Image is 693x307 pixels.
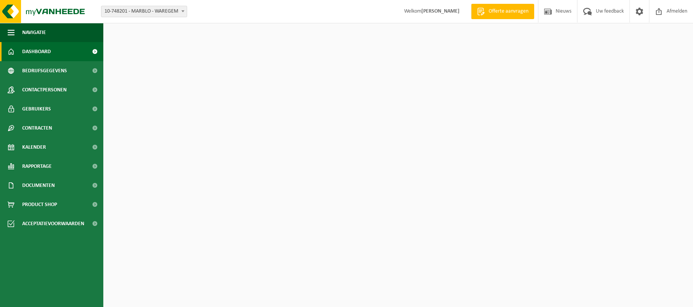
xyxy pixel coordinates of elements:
[471,4,534,19] a: Offerte aanvragen
[421,8,460,14] strong: [PERSON_NAME]
[22,214,84,233] span: Acceptatievoorwaarden
[22,23,46,42] span: Navigatie
[22,176,55,195] span: Documenten
[22,119,52,138] span: Contracten
[22,138,46,157] span: Kalender
[487,8,530,15] span: Offerte aanvragen
[101,6,187,17] span: 10-748201 - MARBLO - WAREGEM
[22,157,52,176] span: Rapportage
[22,195,57,214] span: Product Shop
[22,61,67,80] span: Bedrijfsgegevens
[22,42,51,61] span: Dashboard
[22,80,67,99] span: Contactpersonen
[22,99,51,119] span: Gebruikers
